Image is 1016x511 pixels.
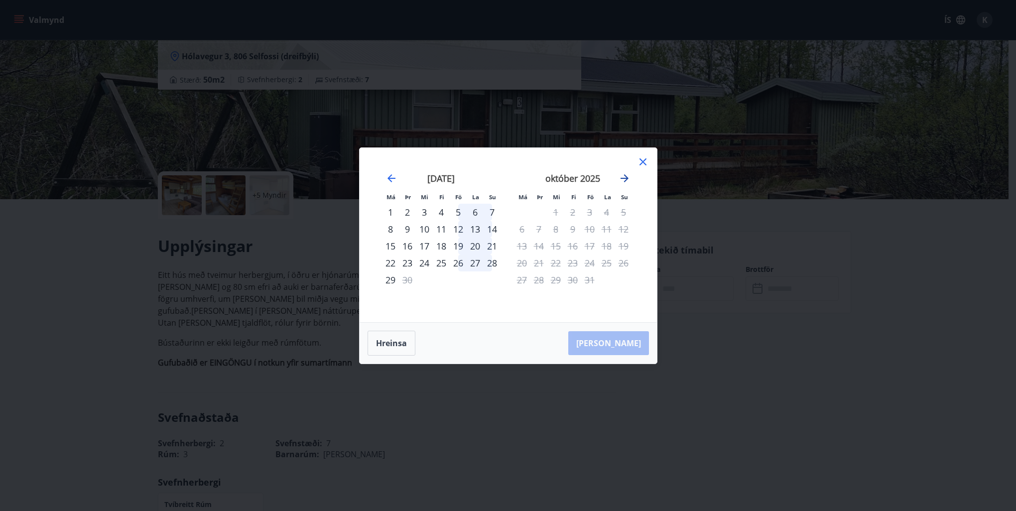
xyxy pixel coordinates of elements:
td: fimmtudagur, 18. september 2025 [433,238,450,255]
strong: október 2025 [545,172,600,184]
small: Mi [553,193,560,201]
div: 22 [382,255,399,271]
td: fimmtudagur, 11. september 2025 [433,221,450,238]
td: Not available. miðvikudagur, 22. október 2025 [547,255,564,271]
td: Not available. mánudagur, 6. október 2025 [513,221,530,238]
td: Not available. laugardagur, 4. október 2025 [598,204,615,221]
td: föstudagur, 19. september 2025 [450,238,467,255]
td: Not available. þriðjudagur, 7. október 2025 [530,221,547,238]
td: Not available. sunnudagur, 19. október 2025 [615,238,632,255]
td: mánudagur, 8. september 2025 [382,221,399,238]
div: 2 [399,204,416,221]
div: 23 [399,255,416,271]
td: Not available. laugardagur, 18. október 2025 [598,238,615,255]
div: 12 [450,221,467,238]
td: Not available. miðvikudagur, 1. október 2025 [547,204,564,221]
td: föstudagur, 26. september 2025 [450,255,467,271]
td: mánudagur, 1. september 2025 [382,204,399,221]
td: Not available. föstudagur, 17. október 2025 [581,238,598,255]
td: Not available. miðvikudagur, 15. október 2025 [547,238,564,255]
td: sunnudagur, 7. september 2025 [484,204,501,221]
td: Not available. föstudagur, 24. október 2025 [581,255,598,271]
small: Su [489,193,496,201]
td: laugardagur, 6. september 2025 [467,204,484,221]
div: Move backward to switch to the previous month. [385,172,397,184]
small: Má [386,193,395,201]
div: 21 [484,238,501,255]
div: 10 [416,221,433,238]
td: Not available. þriðjudagur, 14. október 2025 [530,238,547,255]
div: 6 [467,204,484,221]
small: Má [518,193,527,201]
td: Not available. sunnudagur, 12. október 2025 [615,221,632,238]
div: 27 [467,255,484,271]
td: Not available. fimmtudagur, 23. október 2025 [564,255,581,271]
td: þriðjudagur, 16. september 2025 [399,238,416,255]
td: laugardagur, 27. september 2025 [467,255,484,271]
div: 9 [399,221,416,238]
div: 15 [382,238,399,255]
td: þriðjudagur, 23. september 2025 [399,255,416,271]
td: Not available. fimmtudagur, 30. október 2025 [564,271,581,288]
td: fimmtudagur, 4. september 2025 [433,204,450,221]
button: Hreinsa [368,331,415,356]
td: Not available. laugardagur, 25. október 2025 [598,255,615,271]
small: Mi [421,193,428,201]
td: mánudagur, 15. september 2025 [382,238,399,255]
div: 13 [467,221,484,238]
div: 17 [416,238,433,255]
small: Þr [537,193,543,201]
td: mánudagur, 29. september 2025 [382,271,399,288]
small: Fi [439,193,444,201]
td: miðvikudagur, 17. september 2025 [416,238,433,255]
small: Fö [455,193,462,201]
div: 20 [467,238,484,255]
td: Not available. fimmtudagur, 16. október 2025 [564,238,581,255]
td: miðvikudagur, 10. september 2025 [416,221,433,238]
div: Aðeins útritun í boði [399,271,416,288]
small: Fö [587,193,594,201]
td: föstudagur, 12. september 2025 [450,221,467,238]
div: 5 [450,204,467,221]
td: Not available. föstudagur, 31. október 2025 [581,271,598,288]
div: 26 [450,255,467,271]
td: miðvikudagur, 24. september 2025 [416,255,433,271]
td: sunnudagur, 21. september 2025 [484,238,501,255]
div: 25 [433,255,450,271]
div: 24 [416,255,433,271]
div: 1 [382,204,399,221]
td: sunnudagur, 14. september 2025 [484,221,501,238]
div: Move forward to switch to the next month. [619,172,631,184]
td: Not available. sunnudagur, 26. október 2025 [615,255,632,271]
td: mánudagur, 22. september 2025 [382,255,399,271]
td: Not available. laugardagur, 11. október 2025 [598,221,615,238]
div: Calendar [372,160,645,310]
div: 28 [484,255,501,271]
small: Þr [405,193,411,201]
td: þriðjudagur, 9. september 2025 [399,221,416,238]
div: 7 [484,204,501,221]
td: Not available. miðvikudagur, 8. október 2025 [547,221,564,238]
td: laugardagur, 20. september 2025 [467,238,484,255]
td: Not available. þriðjudagur, 30. september 2025 [399,271,416,288]
div: 19 [450,238,467,255]
td: Not available. þriðjudagur, 21. október 2025 [530,255,547,271]
td: sunnudagur, 28. september 2025 [484,255,501,271]
td: Not available. fimmtudagur, 9. október 2025 [564,221,581,238]
div: 4 [433,204,450,221]
div: 8 [382,221,399,238]
div: 14 [484,221,501,238]
td: Not available. þriðjudagur, 28. október 2025 [530,271,547,288]
td: miðvikudagur, 3. september 2025 [416,204,433,221]
div: 29 [382,271,399,288]
td: Not available. föstudagur, 10. október 2025 [581,221,598,238]
td: föstudagur, 5. september 2025 [450,204,467,221]
div: 16 [399,238,416,255]
td: fimmtudagur, 25. september 2025 [433,255,450,271]
td: Not available. mánudagur, 13. október 2025 [513,238,530,255]
td: Not available. mánudagur, 20. október 2025 [513,255,530,271]
td: þriðjudagur, 2. september 2025 [399,204,416,221]
td: laugardagur, 13. september 2025 [467,221,484,238]
div: 3 [416,204,433,221]
strong: [DATE] [427,172,455,184]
